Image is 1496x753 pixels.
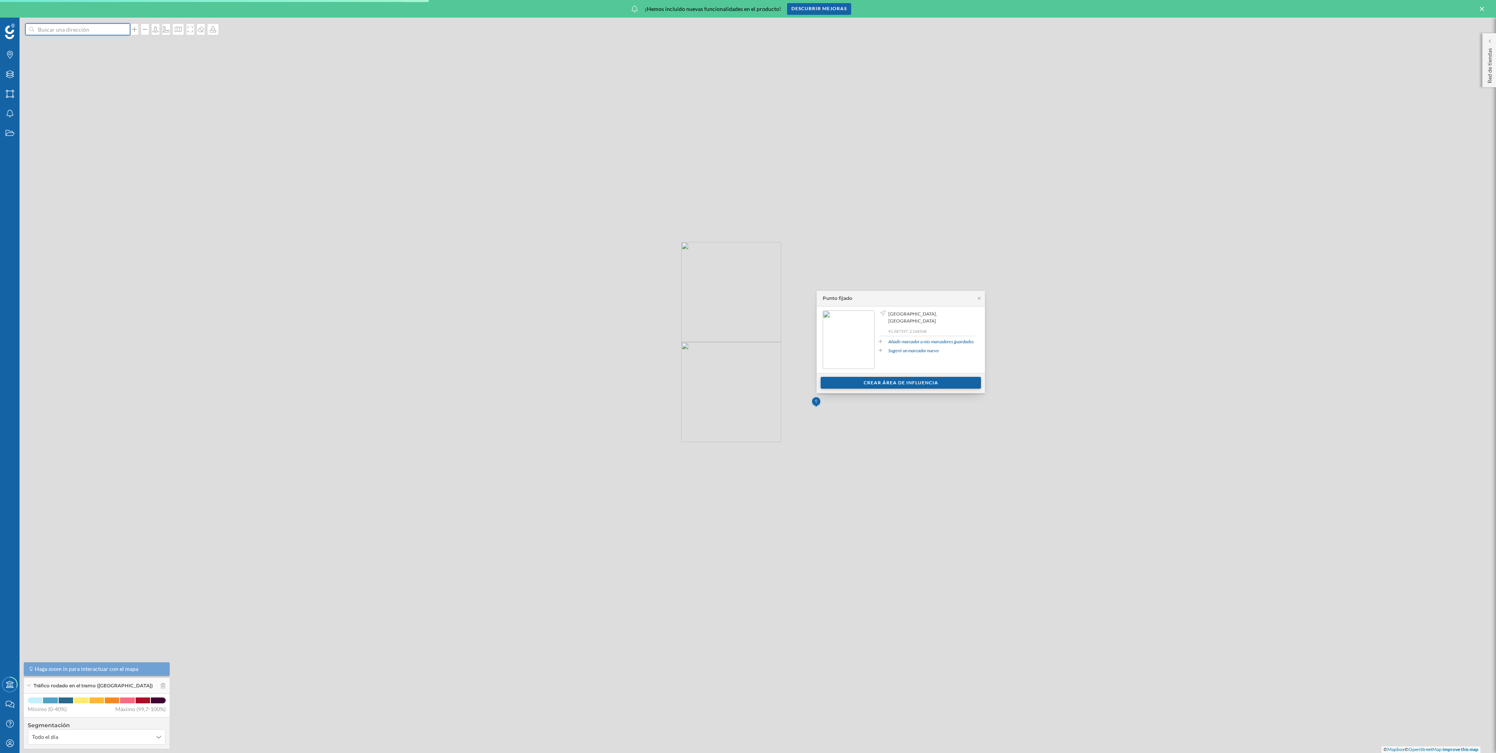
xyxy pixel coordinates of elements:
div: Punto fijado [823,295,852,302]
img: Geoblink Logo [5,23,15,39]
span: Máximo (99,7-100%) [115,705,166,713]
div: © © [1381,746,1480,753]
a: Improve this map [1442,746,1478,752]
span: Tráfico rodado en el tramo ([GEOGRAPHIC_DATA]) [34,682,153,689]
h4: Segmentación [28,721,166,729]
span: Soporte [16,5,43,13]
span: Mínimo (0-40%) [28,705,67,713]
a: OpenStreetMap [1408,746,1442,752]
a: Mapbox [1387,746,1405,752]
span: [GEOGRAPHIC_DATA], [GEOGRAPHIC_DATA] [888,310,973,325]
p: Red de tiendas [1486,45,1494,83]
p: 41,387397, 2,168568 [888,328,975,334]
span: Todo el día [32,733,58,741]
img: Marker [811,394,821,410]
a: Sugerir un marcador nuevo [888,347,939,354]
span: ¡Hemos incluido nuevas funcionalidades en el producto! [645,5,781,13]
a: Añadir marcador a mis marcadores guardados [888,338,974,345]
span: Haga zoom in para interactuar con el mapa [35,665,138,673]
